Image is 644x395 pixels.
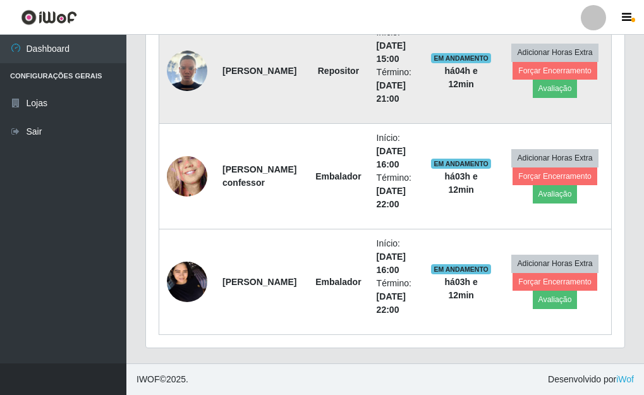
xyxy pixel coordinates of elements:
[445,171,478,195] strong: há 03 h e 12 min
[377,277,416,317] li: Término:
[315,171,361,181] strong: Embalador
[431,159,491,169] span: EM ANDAMENTO
[377,40,406,64] time: [DATE] 15:00
[511,149,598,167] button: Adicionar Horas Extra
[222,66,296,76] strong: [PERSON_NAME]
[167,133,207,221] img: 1650948199907.jpeg
[616,374,634,384] a: iWof
[377,131,416,171] li: Início:
[377,237,416,277] li: Início:
[167,51,207,91] img: 1753462456105.jpeg
[377,291,406,315] time: [DATE] 22:00
[318,66,359,76] strong: Repositor
[222,164,296,188] strong: [PERSON_NAME] confessor
[377,66,416,106] li: Término:
[445,66,478,89] strong: há 04 h e 12 min
[377,26,416,66] li: Início:
[533,291,578,308] button: Avaliação
[377,80,406,104] time: [DATE] 21:00
[513,273,597,291] button: Forçar Encerramento
[222,277,296,287] strong: [PERSON_NAME]
[445,277,478,300] strong: há 03 h e 12 min
[511,255,598,272] button: Adicionar Horas Extra
[315,277,361,287] strong: Embalador
[21,9,77,25] img: CoreUI Logo
[377,171,416,211] li: Término:
[377,186,406,209] time: [DATE] 22:00
[513,62,597,80] button: Forçar Encerramento
[167,255,207,308] img: 1722731641608.jpeg
[511,44,598,61] button: Adicionar Horas Extra
[137,373,188,386] span: © 2025 .
[548,373,634,386] span: Desenvolvido por
[431,53,491,63] span: EM ANDAMENTO
[513,167,597,185] button: Forçar Encerramento
[431,264,491,274] span: EM ANDAMENTO
[533,80,578,97] button: Avaliação
[377,146,406,169] time: [DATE] 16:00
[533,185,578,203] button: Avaliação
[377,252,406,275] time: [DATE] 16:00
[137,374,160,384] span: IWOF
